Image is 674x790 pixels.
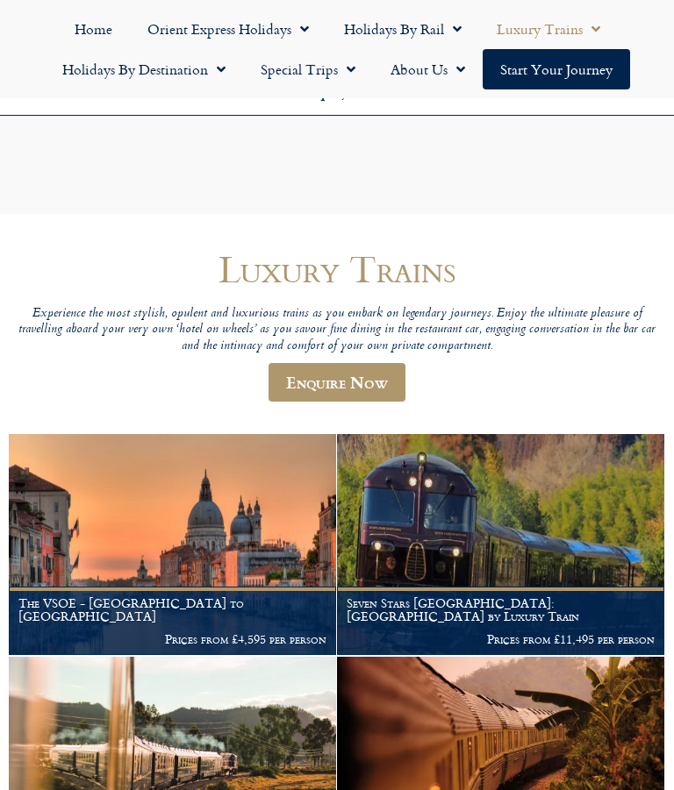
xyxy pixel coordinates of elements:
[18,632,326,646] p: Prices from £4,595 per person
[45,49,243,89] a: Holidays by Destination
[184,53,445,102] h6: [DATE] to [DATE] 9am – 5pm Outside of these times please leave a message on our 24/7 enquiry serv...
[347,632,655,646] p: Prices from £11,495 per person
[9,434,337,655] a: The VSOE - [GEOGRAPHIC_DATA] to [GEOGRAPHIC_DATA] Prices from £4,595 per person
[483,49,630,89] a: Start your Journey
[326,9,479,49] a: Holidays by Rail
[243,49,373,89] a: Special Trips
[269,363,405,402] a: Enquire Now
[9,306,665,355] p: Experience the most stylish, opulent and luxurious trains as you embark on legendary journeys. En...
[373,49,483,89] a: About Us
[18,596,326,624] h1: The VSOE - [GEOGRAPHIC_DATA] to [GEOGRAPHIC_DATA]
[57,9,130,49] a: Home
[9,9,665,89] nav: Menu
[347,596,655,624] h1: Seven Stars [GEOGRAPHIC_DATA]: [GEOGRAPHIC_DATA] by Luxury Train
[130,9,326,49] a: Orient Express Holidays
[337,434,665,655] a: Seven Stars [GEOGRAPHIC_DATA]: [GEOGRAPHIC_DATA] by Luxury Train Prices from £11,495 per person
[479,9,618,49] a: Luxury Trains
[9,434,336,654] img: Orient Express Special Venice compressed
[9,248,665,289] h1: Luxury Trains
